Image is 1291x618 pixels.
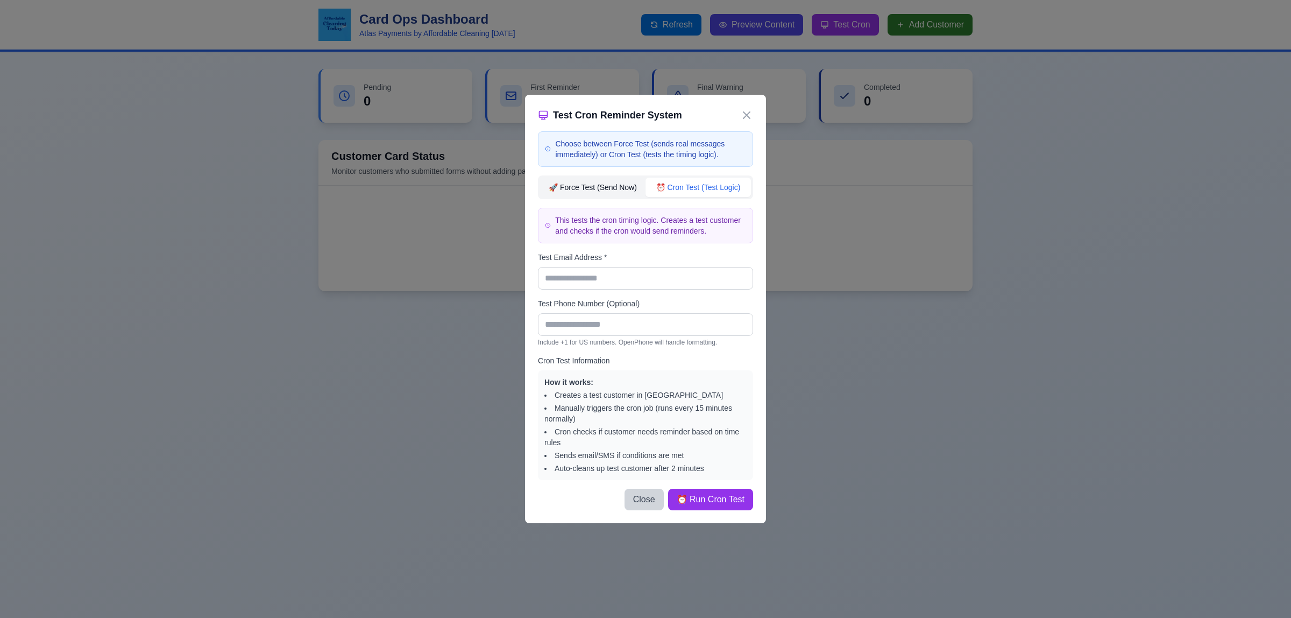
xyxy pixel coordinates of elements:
[544,403,747,424] li: Manually triggers the cron job (runs every 15 minutes normally)
[668,489,753,510] button: ⏰ Run Cron Test
[555,138,746,160] span: Choose between Force Test (sends real messages immediately) or Cron Test (tests the timing logic).
[538,252,753,263] label: Test Email Address *
[538,108,682,123] h3: Test Cron Reminder System
[538,355,753,366] label: Cron Test Information
[538,298,753,309] label: Test Phone Number (Optional)
[538,338,753,347] p: Include +1 for US numbers. OpenPhone will handle formatting.
[645,178,751,197] button: ⏰ Cron Test (Test Logic)
[544,450,747,461] li: Sends email/SMS if conditions are met
[544,378,593,387] strong: How it works:
[625,489,664,510] button: Close
[544,463,747,474] li: Auto-cleans up test customer after 2 minutes
[544,390,747,401] li: Creates a test customer in [GEOGRAPHIC_DATA]
[544,426,747,448] li: Cron checks if customer needs reminder based on time rules
[540,178,645,197] button: 🚀 Force Test (Send Now)
[555,215,746,236] span: This tests the cron timing logic. Creates a test customer and checks if the cron would send remin...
